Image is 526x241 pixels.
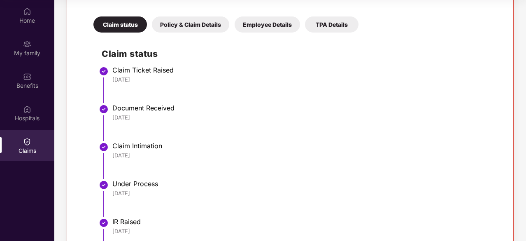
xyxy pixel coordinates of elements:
[99,180,109,190] img: svg+xml;base64,PHN2ZyBpZD0iU3RlcC1Eb25lLTMyeDMyIiB4bWxucz0iaHR0cDovL3d3dy53My5vcmcvMjAwMC9zdmciIH...
[23,105,31,113] img: svg+xml;base64,PHN2ZyBpZD0iSG9zcGl0YWxzIiB4bWxucz0iaHR0cDovL3d3dy53My5vcmcvMjAwMC9zdmciIHdpZHRoPS...
[23,73,31,81] img: svg+xml;base64,PHN2ZyBpZD0iQmVuZWZpdHMiIHhtbG5zPSJodHRwOi8vd3d3LnczLm9yZy8yMDAwL3N2ZyIgd2lkdGg9Ij...
[112,66,495,74] div: Claim Ticket Raised
[99,142,109,152] img: svg+xml;base64,PHN2ZyBpZD0iU3RlcC1Eb25lLTMyeDMyIiB4bWxucz0iaHR0cDovL3d3dy53My5vcmcvMjAwMC9zdmciIH...
[152,16,229,33] div: Policy & Claim Details
[112,227,495,235] div: [DATE]
[305,16,358,33] div: TPA Details
[112,104,495,112] div: Document Received
[99,104,109,114] img: svg+xml;base64,PHN2ZyBpZD0iU3RlcC1Eb25lLTMyeDMyIiB4bWxucz0iaHR0cDovL3d3dy53My5vcmcvMjAwMC9zdmciIH...
[112,218,495,226] div: IR Raised
[102,47,495,61] h2: Claim status
[112,114,495,121] div: [DATE]
[93,16,147,33] div: Claim status
[23,138,31,146] img: svg+xml;base64,PHN2ZyBpZD0iQ2xhaW0iIHhtbG5zPSJodHRwOi8vd3d3LnczLm9yZy8yMDAwL3N2ZyIgd2lkdGg9IjIwIi...
[112,142,495,150] div: Claim Intimation
[112,190,495,197] div: [DATE]
[112,152,495,159] div: [DATE]
[235,16,300,33] div: Employee Details
[99,218,109,228] img: svg+xml;base64,PHN2ZyBpZD0iU3RlcC1Eb25lLTMyeDMyIiB4bWxucz0iaHR0cDovL3d3dy53My5vcmcvMjAwMC9zdmciIH...
[23,7,31,16] img: svg+xml;base64,PHN2ZyBpZD0iSG9tZSIgeG1sbnM9Imh0dHA6Ly93d3cudzMub3JnLzIwMDAvc3ZnIiB3aWR0aD0iMjAiIG...
[99,66,109,76] img: svg+xml;base64,PHN2ZyBpZD0iU3RlcC1Eb25lLTMyeDMyIiB4bWxucz0iaHR0cDovL3d3dy53My5vcmcvMjAwMC9zdmciIH...
[112,76,495,83] div: [DATE]
[23,40,31,48] img: svg+xml;base64,PHN2ZyB3aWR0aD0iMjAiIGhlaWdodD0iMjAiIHZpZXdCb3g9IjAgMCAyMCAyMCIgZmlsbD0ibm9uZSIgeG...
[112,180,495,188] div: Under Process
